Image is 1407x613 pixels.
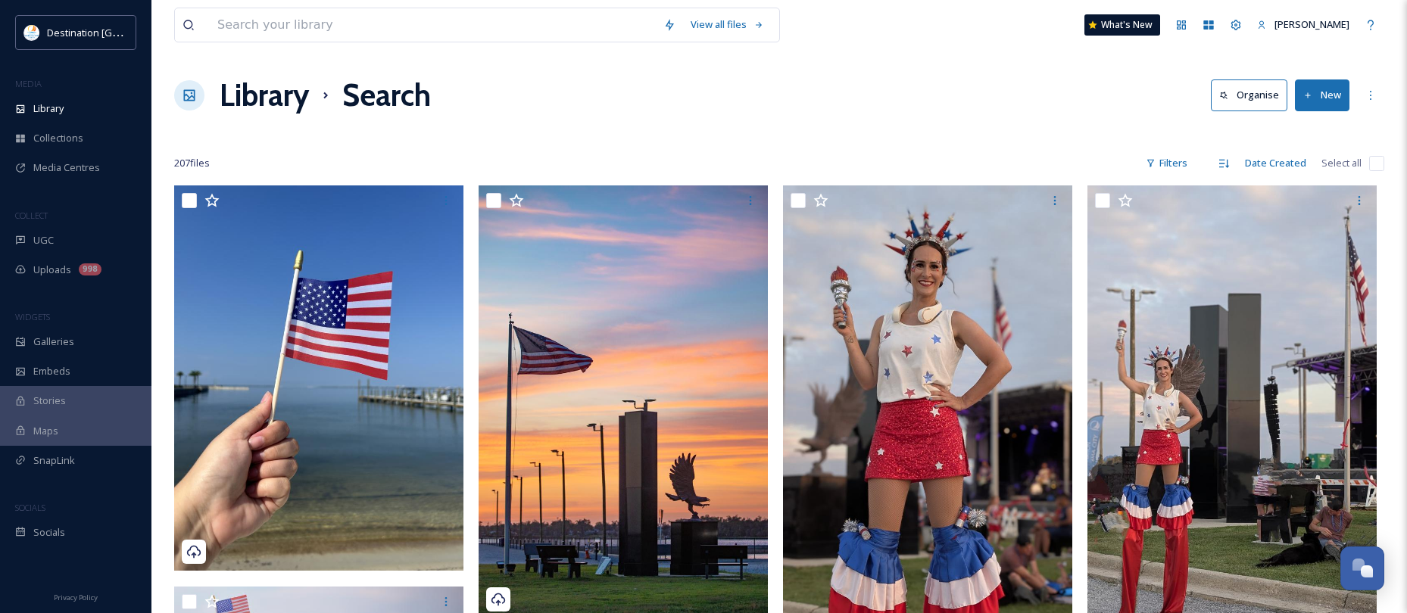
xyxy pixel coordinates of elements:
[174,185,463,571] img: Image_20250821_092504_288.jpeg
[15,311,50,322] span: WIDGETS
[1321,156,1362,170] span: Select all
[33,394,66,408] span: Stories
[33,263,71,277] span: Uploads
[54,587,98,605] a: Privacy Policy
[342,73,431,118] h1: Search
[33,233,54,247] span: UGC
[1237,148,1314,178] div: Date Created
[220,73,309,118] a: Library
[683,10,772,39] a: View all files
[210,8,656,42] input: Search your library
[1138,148,1195,178] div: Filters
[1211,79,1287,110] button: Organise
[1295,79,1349,110] button: New
[15,502,45,513] span: SOCIALS
[33,131,83,145] span: Collections
[15,210,48,221] span: COLLECT
[33,101,64,116] span: Library
[33,453,75,468] span: SnapLink
[1274,17,1349,31] span: [PERSON_NAME]
[24,25,39,40] img: download.png
[1249,10,1357,39] a: [PERSON_NAME]
[1084,14,1160,36] a: What's New
[1211,79,1295,110] a: Organise
[54,593,98,602] span: Privacy Policy
[33,424,58,438] span: Maps
[15,78,42,89] span: MEDIA
[174,156,210,170] span: 207 file s
[1340,546,1384,590] button: Open Chat
[33,335,74,349] span: Galleries
[33,160,100,175] span: Media Centres
[79,263,101,275] div: 998
[33,364,70,378] span: Embeds
[33,525,65,540] span: Socials
[47,25,198,39] span: Destination [GEOGRAPHIC_DATA]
